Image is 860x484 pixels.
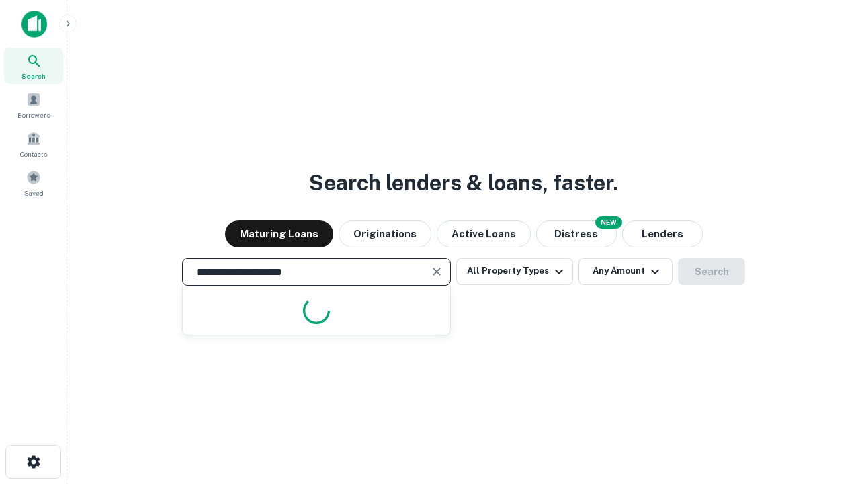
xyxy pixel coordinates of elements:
button: Any Amount [578,258,673,285]
iframe: Chat Widget [793,376,860,441]
span: Contacts [20,149,47,159]
span: Saved [24,188,44,198]
a: Search [4,48,63,84]
h3: Search lenders & loans, faster. [309,167,618,199]
div: NEW [595,216,622,229]
a: Borrowers [4,87,63,123]
a: Saved [4,165,63,201]
span: Borrowers [17,110,50,120]
img: capitalize-icon.png [21,11,47,38]
button: All Property Types [456,258,573,285]
button: Lenders [622,220,703,247]
button: Maturing Loans [225,220,333,247]
button: Search distressed loans with lien and other non-mortgage details. [536,220,617,247]
button: Clear [427,262,446,281]
button: Active Loans [437,220,531,247]
span: Search [21,71,46,81]
a: Contacts [4,126,63,162]
button: Originations [339,220,431,247]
